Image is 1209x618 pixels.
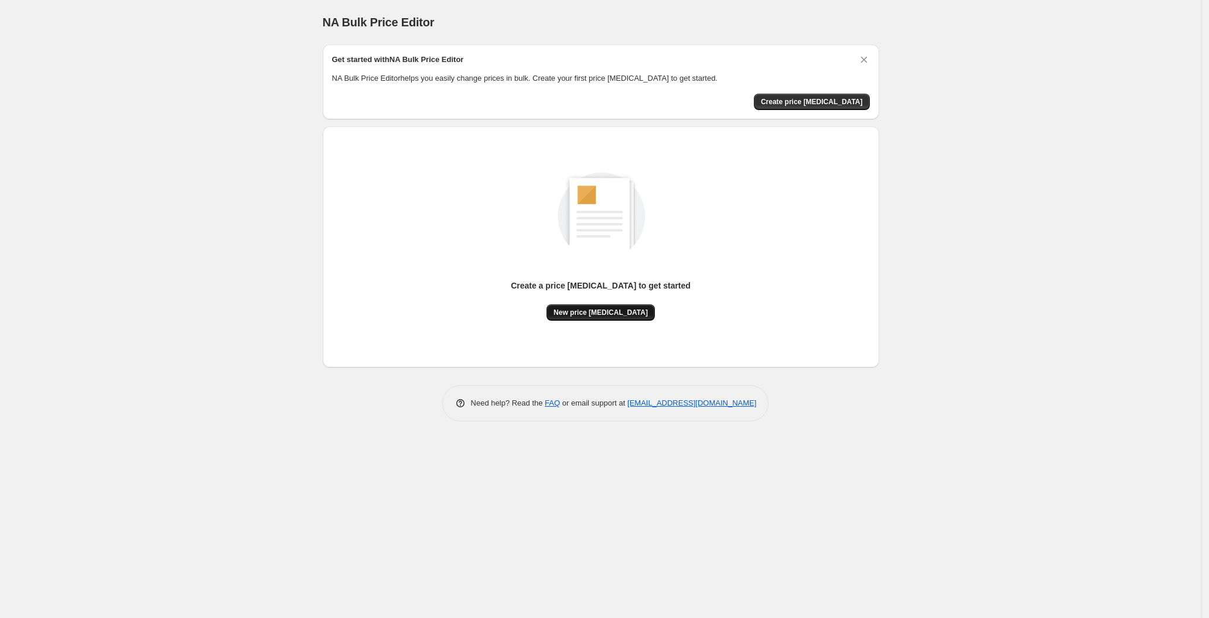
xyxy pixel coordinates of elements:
[627,399,756,407] a: [EMAIL_ADDRESS][DOMAIN_NAME]
[332,73,870,84] p: NA Bulk Price Editor helps you easily change prices in bulk. Create your first price [MEDICAL_DAT...
[332,54,464,66] h2: Get started with NA Bulk Price Editor
[547,304,655,321] button: New price [MEDICAL_DATA]
[511,280,691,291] p: Create a price [MEDICAL_DATA] to get started
[554,308,648,317] span: New price [MEDICAL_DATA]
[471,399,545,407] span: Need help? Read the
[545,399,560,407] a: FAQ
[754,94,870,110] button: Create price change job
[858,54,870,66] button: Dismiss card
[323,16,435,29] span: NA Bulk Price Editor
[560,399,627,407] span: or email support at
[761,97,863,107] span: Create price [MEDICAL_DATA]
